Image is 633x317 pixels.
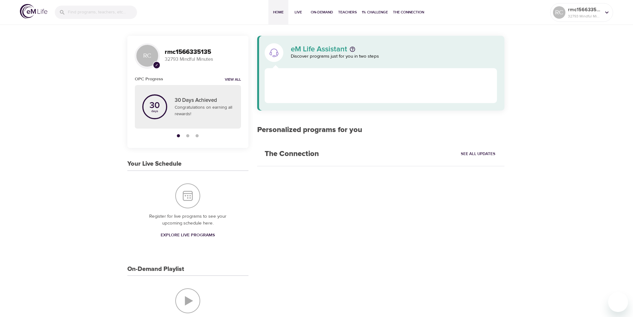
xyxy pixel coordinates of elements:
a: See All Updates [459,149,497,159]
h3: rmc1566335135 [165,49,241,56]
span: On-Demand [311,9,333,16]
div: RC [553,6,565,19]
p: 32793 Mindful Minutes [165,56,241,63]
img: On-Demand Playlist [175,288,200,313]
span: The Connection [393,9,424,16]
h2: Personalized programs for you [257,125,505,135]
p: 32793 Mindful Minutes [568,13,601,19]
img: logo [20,4,47,19]
p: Register for live programs to see your upcoming schedule here. [140,213,236,227]
span: See All Updates [461,150,495,158]
h2: The Connection [257,142,326,166]
iframe: Button to launch messaging window [608,292,628,312]
p: eM Life Assistant [291,45,347,53]
input: Find programs, teachers, etc... [68,6,137,19]
img: eM Life Assistant [269,48,279,58]
div: RC [135,43,160,68]
p: 30 [149,101,160,110]
p: Discover programs just for you in two steps [291,53,497,60]
a: View all notifications [225,77,241,83]
h6: OPC Progress [135,76,163,83]
span: Home [271,9,286,16]
span: Live [291,9,306,16]
a: Explore Live Programs [158,229,217,241]
h3: On-Demand Playlist [127,266,184,273]
span: 1% Challenge [362,9,388,16]
span: Explore Live Programs [161,231,215,239]
h3: Your Live Schedule [127,160,182,168]
p: days [149,110,160,112]
p: rmc1566335135 [568,6,601,13]
p: 30 Days Achieved [175,97,234,105]
img: Your Live Schedule [175,183,200,208]
p: Congratulations on earning all rewards! [175,104,234,117]
span: Teachers [338,9,357,16]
